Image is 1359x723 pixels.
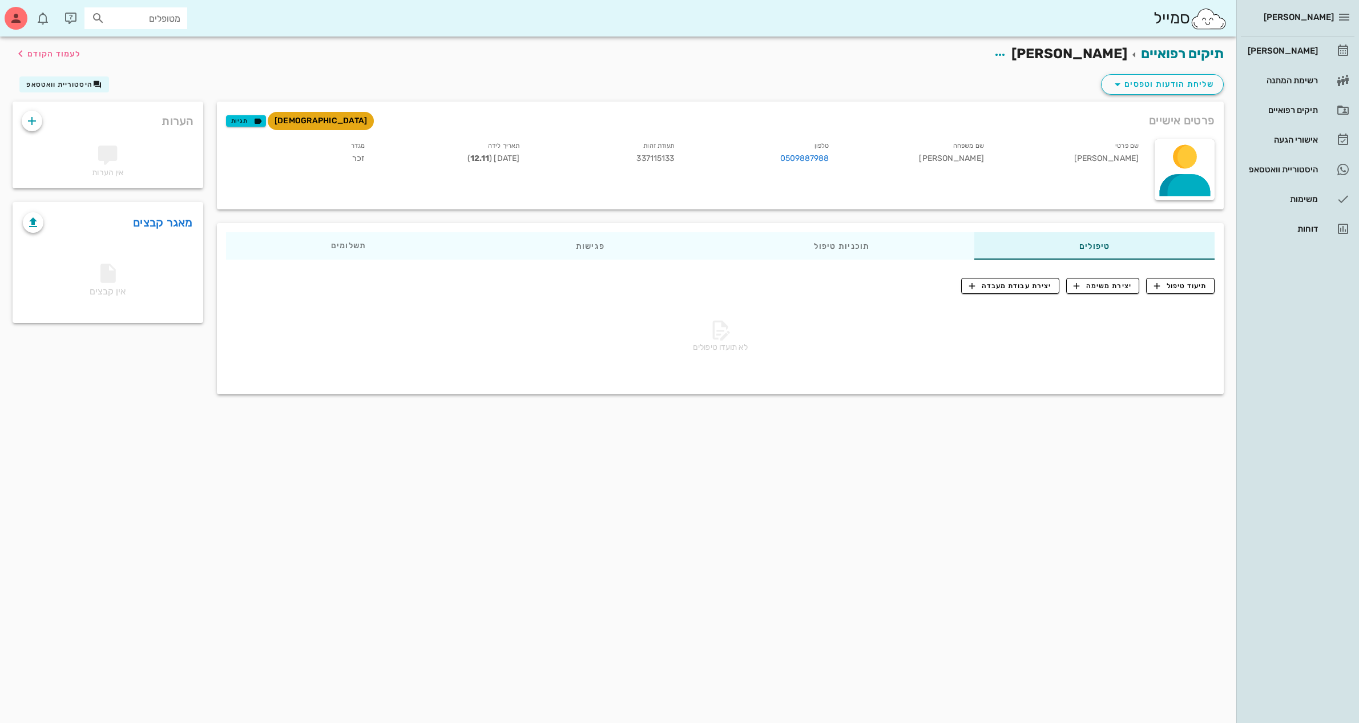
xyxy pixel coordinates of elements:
button: תגיות [226,115,266,127]
button: היסטוריית וואטסאפ [19,76,109,92]
span: פרטים אישיים [1149,111,1215,130]
span: [DEMOGRAPHIC_DATA] [275,112,368,130]
small: מגדר [351,142,365,150]
a: משימות [1241,185,1354,213]
a: אישורי הגעה [1241,126,1354,154]
button: לעמוד הקודם [14,43,80,64]
span: תגיות [231,116,261,126]
a: מאגר קבצים [133,213,193,232]
span: תג [34,9,41,16]
span: לא תועדו טיפולים [693,342,748,352]
div: [PERSON_NAME] [1245,46,1318,55]
a: [PERSON_NAME] [1241,37,1354,64]
img: SmileCloud logo [1190,7,1227,30]
span: לעמוד הקודם [27,49,80,59]
div: תוכניות טיפול [709,232,974,260]
span: שליחת הודעות וטפסים [1111,78,1214,91]
span: [PERSON_NAME] [1011,46,1127,62]
small: תאריך לידה [488,142,519,150]
span: יצירת עבודת מעבדה [969,281,1051,291]
div: משימות [1245,195,1318,204]
span: אין קבצים [90,267,126,297]
small: תעודת זהות [643,142,674,150]
span: [DATE] ( ) [467,154,519,163]
span: תשלומים [330,242,366,250]
a: תיקים רפואיים [1141,46,1224,62]
a: תיקים רפואיים [1241,96,1354,124]
span: אין הערות [92,168,123,177]
div: אישורי הגעה [1245,135,1318,144]
a: 0509887988 [780,152,829,165]
span: תיעוד טיפול [1154,281,1207,291]
div: פגישות [471,232,709,260]
small: טלפון [814,142,829,150]
small: שם משפחה [953,142,984,150]
a: רשימת המתנה [1241,67,1354,94]
button: שליחת הודעות וטפסים [1101,74,1224,95]
span: היסטוריית וואטסאפ [26,80,92,88]
strong: 12.11 [470,154,490,163]
span: יצירת משימה [1074,281,1132,291]
div: הערות [13,102,203,135]
div: זכר [219,137,374,172]
button: תיעוד טיפול [1146,278,1215,294]
a: היסטוריית וואטסאפ [1241,156,1354,183]
div: רשימת המתנה [1245,76,1318,85]
span: 337115133 [636,154,674,163]
div: תיקים רפואיים [1245,106,1318,115]
button: יצירת משימה [1066,278,1140,294]
div: [PERSON_NAME] [838,137,993,172]
div: היסטוריית וואטסאפ [1245,165,1318,174]
a: דוחות [1241,215,1354,243]
span: [PERSON_NAME] [1264,12,1334,22]
div: סמייל [1154,6,1227,31]
button: יצירת עבודת מעבדה [961,278,1059,294]
small: שם פרטי [1115,142,1139,150]
div: טיפולים [974,232,1215,260]
div: [PERSON_NAME] [993,137,1148,172]
div: דוחות [1245,224,1318,233]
